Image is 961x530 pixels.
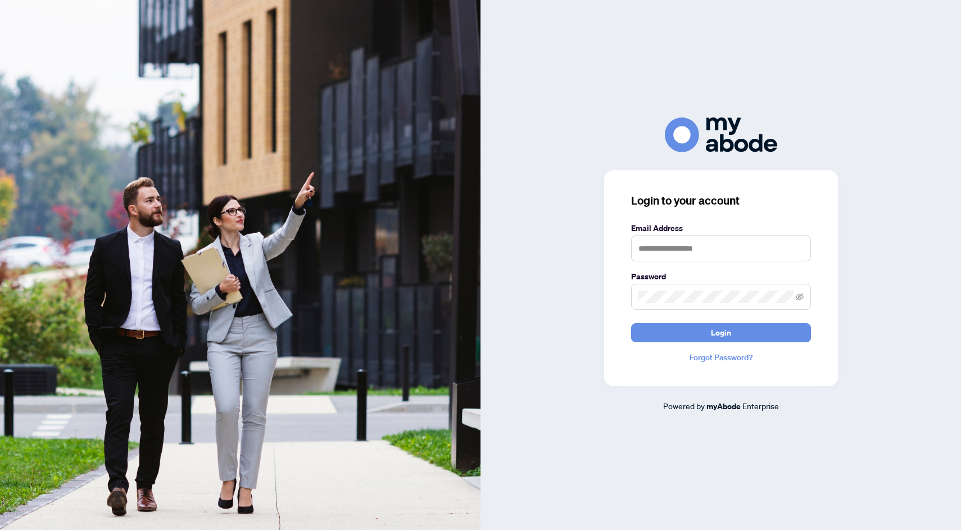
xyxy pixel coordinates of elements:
span: eye-invisible [796,293,804,301]
a: Forgot Password? [631,351,811,364]
span: Enterprise [742,401,779,411]
span: Powered by [663,401,705,411]
label: Email Address [631,222,811,234]
a: myAbode [706,400,741,413]
label: Password [631,270,811,283]
span: Login [711,324,731,342]
h3: Login to your account [631,193,811,209]
button: Login [631,323,811,342]
img: ma-logo [665,117,777,152]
